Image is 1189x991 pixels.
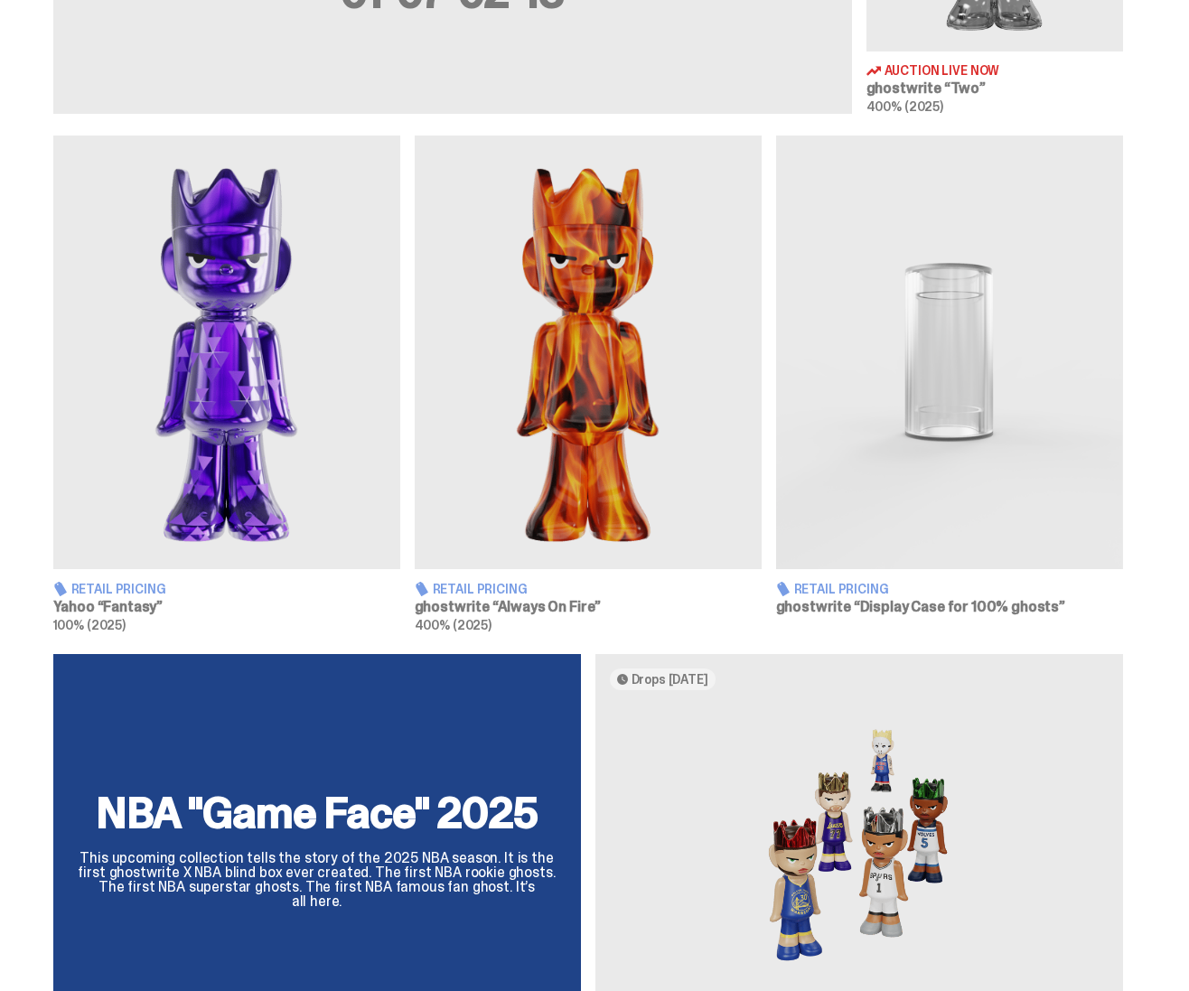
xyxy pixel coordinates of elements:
span: 100% (2025) [53,617,126,633]
h3: ghostwrite “Always On Fire” [415,600,762,614]
h2: NBA "Game Face" 2025 [75,791,559,835]
h3: ghostwrite “Two” [866,81,1123,96]
span: Retail Pricing [71,583,166,595]
span: Retail Pricing [794,583,889,595]
span: Auction Live Now [885,64,1000,77]
h3: Yahoo “Fantasy” [53,600,400,614]
span: Drops [DATE] [632,672,708,687]
img: Game Face (2025) [610,705,1109,986]
span: 400% (2025) [866,98,943,115]
a: Always On Fire Retail Pricing [415,136,762,631]
h3: ghostwrite “Display Case for 100% ghosts” [776,600,1123,614]
p: This upcoming collection tells the story of the 2025 NBA season. It is the first ghostwrite X NBA... [75,851,559,909]
span: 400% (2025) [415,617,492,633]
span: Retail Pricing [433,583,528,595]
img: Fantasy [53,136,400,569]
a: Display Case for 100% ghosts Retail Pricing [776,136,1123,631]
img: Always On Fire [415,136,762,569]
a: Fantasy Retail Pricing [53,136,400,631]
img: Display Case for 100% ghosts [776,136,1123,569]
